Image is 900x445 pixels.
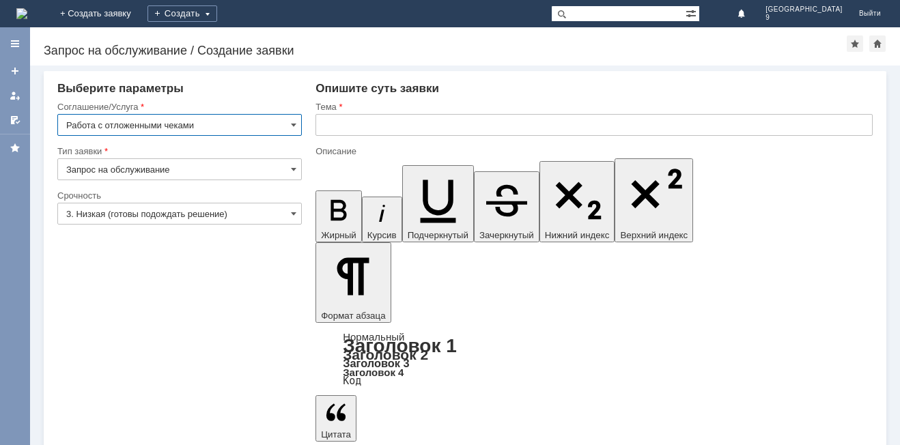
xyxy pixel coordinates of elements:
[147,5,217,22] div: Создать
[343,331,404,343] a: Нормальный
[16,8,27,19] a: Перейти на домашнюю страницу
[57,191,299,200] div: Срочность
[315,190,362,242] button: Жирный
[315,242,391,323] button: Формат абзаца
[367,230,397,240] span: Курсив
[765,5,843,14] span: [GEOGRAPHIC_DATA]
[343,335,457,356] a: Заголовок 1
[474,171,539,242] button: Зачеркнутый
[343,367,404,378] a: Заголовок 4
[44,44,847,57] div: Запрос на обслуживание / Создание заявки
[869,35,886,52] div: Сделать домашней страницей
[315,82,439,95] span: Опишите суть заявки
[321,230,356,240] span: Жирный
[321,429,351,440] span: Цитата
[539,161,615,242] button: Нижний индекс
[545,230,610,240] span: Нижний индекс
[402,165,474,242] button: Подчеркнутый
[321,311,385,321] span: Формат абзаца
[57,147,299,156] div: Тип заявки
[57,102,299,111] div: Соглашение/Услуга
[315,102,870,111] div: Тема
[408,230,468,240] span: Подчеркнутый
[4,109,26,131] a: Мои согласования
[4,60,26,82] a: Создать заявку
[343,375,361,387] a: Код
[343,347,428,362] a: Заголовок 2
[315,395,356,442] button: Цитата
[16,8,27,19] img: logo
[4,85,26,106] a: Мои заявки
[315,147,870,156] div: Описание
[620,230,688,240] span: Верхний индекс
[615,158,693,242] button: Верхний индекс
[343,357,409,369] a: Заголовок 3
[686,6,699,19] span: Расширенный поиск
[479,230,534,240] span: Зачеркнутый
[847,35,863,52] div: Добавить в избранное
[765,14,843,22] span: 9
[315,332,873,386] div: Формат абзаца
[362,197,402,242] button: Курсив
[57,82,184,95] span: Выберите параметры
